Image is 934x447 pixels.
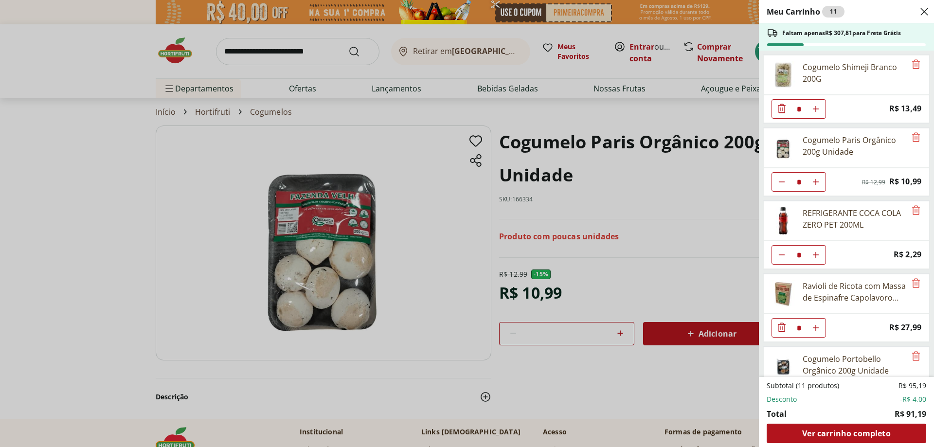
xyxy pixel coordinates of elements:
div: Cogumelo Portobello Orgânico 200g Unidade [803,353,906,376]
img: Cogumelo Paris Orgânico 200g Unidade [770,134,797,161]
span: R$ 13,49 [889,102,921,115]
button: Remove [910,351,922,362]
span: Ver carrinho completo [802,429,890,437]
div: Ravioli de Ricota com Massa de Espinafre Capolavoro 400g [803,280,906,304]
span: R$ 27,99 [889,321,921,334]
input: Quantidade Atual [791,100,806,118]
button: Aumentar Quantidade [806,172,826,192]
button: Diminuir Quantidade [772,318,791,338]
span: R$ 91,19 [895,408,926,420]
span: Total [767,408,787,420]
img: Cogumelo Portobello Orgânico 200g Unidade [770,353,797,380]
button: Remove [910,132,922,143]
div: Cogumelo Shimeji Branco 200G [803,61,906,85]
span: R$ 10,99 [889,175,921,188]
button: Aumentar Quantidade [806,318,826,338]
div: REFRIGERANTE COCA COLA ZERO PET 200ML [803,207,906,231]
button: Diminuir Quantidade [772,245,791,265]
span: Faltam apenas R$ 307,81 para Frete Grátis [782,29,901,37]
button: Aumentar Quantidade [806,99,826,119]
h2: Meu Carrinho [767,6,844,18]
div: Cogumelo Paris Orgânico 200g Unidade [803,134,906,158]
span: Subtotal (11 produtos) [767,381,839,391]
img: Ravioli de Ricota com Massa de Espinafre Capolavoro 400g [770,280,797,307]
span: -R$ 4,00 [900,394,926,404]
button: Diminuir Quantidade [772,172,791,192]
span: Desconto [767,394,797,404]
input: Quantidade Atual [791,319,806,337]
span: R$ 12,99 [862,179,885,186]
span: R$ 95,19 [898,381,926,391]
div: 11 [822,6,844,18]
input: Quantidade Atual [791,173,806,191]
button: Remove [910,59,922,71]
button: Remove [910,278,922,289]
input: Quantidade Atual [791,246,806,264]
button: Diminuir Quantidade [772,99,791,119]
a: Ver carrinho completo [767,424,926,443]
button: Aumentar Quantidade [806,245,826,265]
img: Principal [770,61,797,89]
span: R$ 2,29 [894,248,921,261]
button: Remove [910,205,922,216]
